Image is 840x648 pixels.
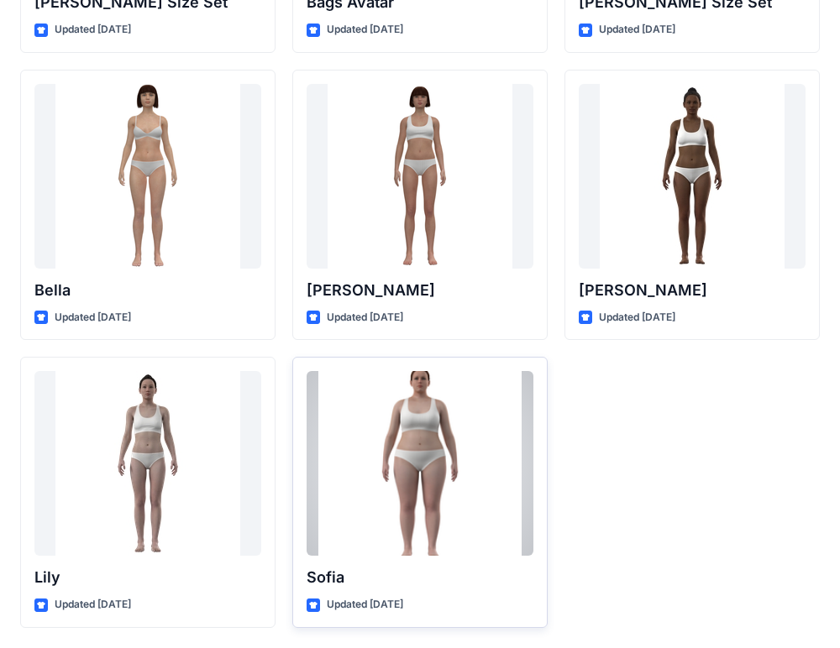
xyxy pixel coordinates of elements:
a: Gabrielle [579,84,806,269]
p: Updated [DATE] [327,596,403,614]
p: Updated [DATE] [55,309,131,327]
p: Updated [DATE] [55,21,131,39]
p: Lily [34,566,261,589]
p: [PERSON_NAME] [579,279,806,302]
a: Bella [34,84,261,269]
p: Bella [34,279,261,302]
p: [PERSON_NAME] [307,279,533,302]
p: Updated [DATE] [327,21,403,39]
a: Lily [34,371,261,556]
a: Emma [307,84,533,269]
p: Updated [DATE] [599,309,675,327]
p: Updated [DATE] [599,21,675,39]
p: Sofia [307,566,533,589]
a: Sofia [307,371,533,556]
p: Updated [DATE] [55,596,131,614]
p: Updated [DATE] [327,309,403,327]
